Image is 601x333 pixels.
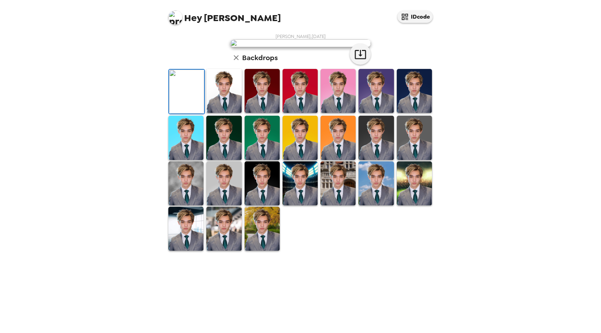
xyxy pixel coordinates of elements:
span: [PERSON_NAME] [168,7,281,23]
h6: Backdrops [242,52,278,63]
button: IDcode [398,11,433,23]
img: user [230,39,371,47]
span: [PERSON_NAME] , [DATE] [276,33,326,39]
img: profile pic [168,11,182,25]
span: Hey [184,12,202,24]
img: Original [169,70,204,114]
